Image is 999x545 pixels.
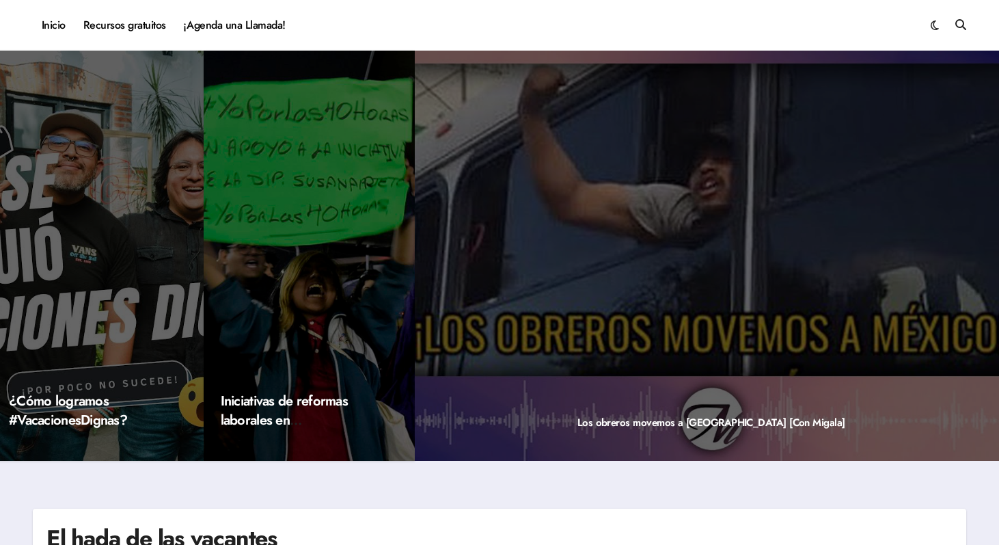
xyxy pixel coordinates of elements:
[9,391,127,430] a: ¿Cómo logramos #VacacionesDignas?
[33,7,74,44] a: Inicio
[221,391,353,468] a: Iniciativas de reformas laborales en [GEOGRAPHIC_DATA] (2023)
[74,7,175,44] a: Recursos gratuitos
[175,7,295,44] a: ¡Agenda una Llamada!
[577,415,845,430] a: Los obreros movemos a [GEOGRAPHIC_DATA] [Con Migala]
